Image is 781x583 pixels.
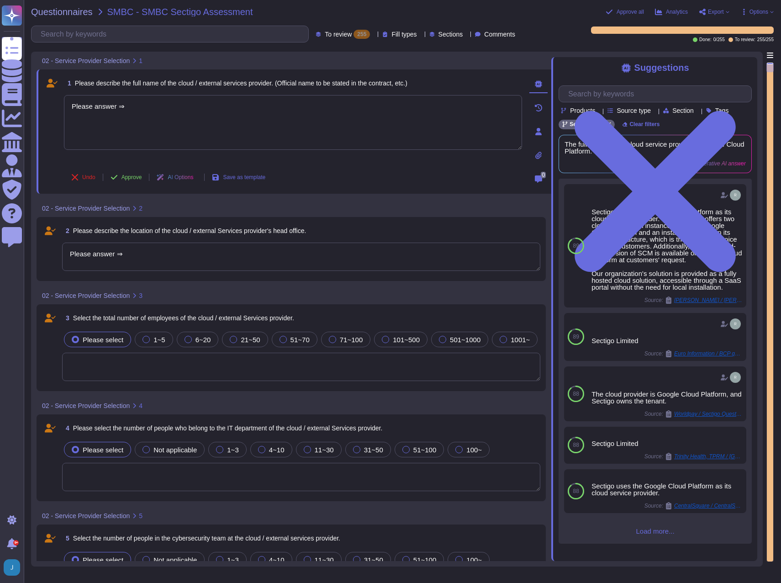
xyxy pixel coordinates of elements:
span: Not applicable [153,556,197,564]
div: 9+ [13,540,19,546]
span: Load more... [559,528,752,535]
img: user [730,372,741,383]
span: Source: [644,410,743,418]
span: Undo [82,175,95,180]
span: 11~30 [315,446,334,454]
span: 3 [62,315,69,321]
span: Please select the number of people who belong to the IT department of the cloud / external Servic... [73,424,383,432]
span: 51~70 [290,336,310,344]
span: Select the total number of employees of the cloud / external Services provider. [73,314,294,322]
span: 21~50 [241,336,260,344]
span: 0 / 255 [713,37,725,42]
span: 4~10 [269,556,285,564]
span: Please describe the full name of the cloud / external services provider. (Official name to be sta... [75,79,407,87]
span: Options [749,9,768,15]
div: The cloud provider is Google Cloud Platform, and Sectigo owns the tenant. [591,391,743,404]
span: Not applicable [153,446,197,454]
span: 02 - Service Provider Selection [42,58,130,64]
span: Source: [644,453,743,460]
span: Fill types [391,31,417,37]
span: Done: [699,37,712,42]
span: 3 [139,292,142,299]
span: 89 [573,334,579,339]
span: 100~ [466,556,482,564]
span: Approve [121,175,142,180]
span: 5 [139,513,142,519]
span: SMBC - SMBC Sectigo Assessment [107,7,253,16]
span: Select the number of people in the cybersecurity team at the cloud / external services provider. [73,535,340,542]
span: 31~50 [364,556,383,564]
span: 100~ [466,446,482,454]
span: Worldpay / Sectigo Questionaire Vendor to answer [674,411,743,417]
span: Please select [83,556,123,564]
span: 1~5 [153,336,165,344]
span: 2 [62,228,69,234]
input: Search by keywords [564,86,751,102]
span: 1~3 [227,556,238,564]
input: Search by keywords [36,26,308,42]
span: Please describe the location of the cloud / external Services provider's head office. [73,227,306,234]
img: user [730,190,741,201]
span: Source: [644,350,743,357]
span: Approve all [617,9,644,15]
span: 4 [139,403,142,409]
span: To review: [735,37,755,42]
button: Approve [103,168,149,186]
span: AI Options [168,175,193,180]
span: 501~1000 [450,336,480,344]
span: 88 [573,488,579,494]
span: 4~10 [269,446,285,454]
span: 02 - Service Provider Selection [42,205,130,212]
button: user [2,557,26,578]
span: 2 [139,205,142,212]
div: Sectigo Limited [591,440,743,447]
span: 1~3 [227,446,238,454]
span: 0 [541,172,546,178]
span: 1 [139,58,142,64]
span: 1 [64,80,71,86]
span: Sections [438,31,463,37]
button: Approve all [606,8,644,16]
div: Sectigo Limited [591,337,743,344]
span: 1001~ [511,336,530,344]
span: 5 [62,535,69,541]
span: Please select [83,336,123,344]
span: 02 - Service Provider Selection [42,513,130,519]
img: user [4,559,20,576]
span: 88 [573,391,579,397]
button: Analytics [655,8,688,16]
span: 31~50 [364,446,383,454]
span: Please select [83,446,123,454]
span: 02 - Service Provider Selection [42,403,130,409]
button: Save as template [205,168,273,186]
span: 101~500 [393,336,420,344]
span: 02 - Service Provider Selection [42,292,130,299]
span: 11~30 [315,556,334,564]
span: 88 [573,442,579,448]
div: 255 [354,30,370,39]
img: user [730,318,741,329]
span: 51~100 [413,556,436,564]
span: 71~100 [340,336,363,344]
span: Comments [484,31,515,37]
textarea: Please answer ⇒ [62,243,540,271]
span: CentralSquare / CentralSquare [674,503,743,509]
span: Euro Information / BCP questionnaire V012025 [674,351,743,356]
span: 51~100 [413,446,436,454]
button: Undo [64,168,103,186]
span: 255 / 255 [757,37,774,42]
span: 6~20 [195,336,211,344]
span: Analytics [666,9,688,15]
span: Trinity Health, TPRM / [GEOGRAPHIC_DATA], [GEOGRAPHIC_DATA] [674,454,743,459]
span: To review [325,31,352,37]
span: Source: [644,502,743,509]
span: Questionnaires [31,7,93,16]
div: Sectigo uses the Google Cloud Platform as its cloud service provider. [591,482,743,496]
span: Save as template [223,175,265,180]
span: Export [708,9,724,15]
textarea: Please answer ⇒ [64,95,522,150]
span: 4 [62,425,69,431]
span: 89 [573,243,579,249]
